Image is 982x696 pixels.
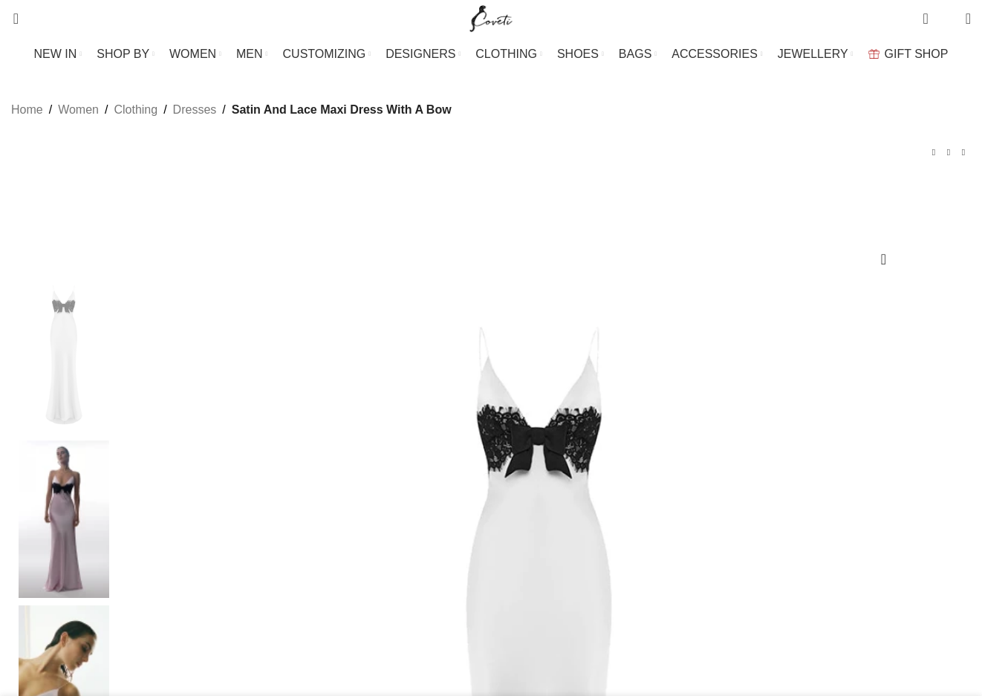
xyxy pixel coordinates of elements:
a: CLOTHING [475,39,542,69]
a: JEWELLERY [778,39,853,69]
a: Site logo [466,11,516,24]
span: BAGS [619,47,651,61]
a: 0 [915,4,935,33]
a: BAGS [619,39,657,69]
a: Dresses [173,100,217,120]
a: Search [4,4,19,33]
span: NEW IN [34,47,77,61]
span: WOMEN [169,47,216,61]
a: Home [11,100,43,120]
span: JEWELLERY [778,47,848,61]
span: SHOES [557,47,599,61]
a: WOMEN [169,39,221,69]
a: GIFT SHOP [868,39,949,69]
a: SHOP BY [97,39,155,69]
a: SHOES [557,39,604,69]
div: Main navigation [4,39,978,69]
img: Rasario Satin And Lace Maxi Dress With A Bow [19,276,109,433]
a: DESIGNERS [386,39,461,69]
span: 0 [924,7,935,19]
span: GIFT SHOP [885,47,949,61]
a: MEN [236,39,267,69]
span: Satin And Lace Maxi Dress With A Bow [232,100,452,120]
span: DESIGNERS [386,47,455,61]
a: NEW IN [34,39,82,69]
span: CLOTHING [475,47,537,61]
span: CUSTOMIZING [283,47,366,61]
a: Women [58,100,99,120]
a: CUSTOMIZING [283,39,371,69]
img: GiftBag [868,49,879,59]
img: Rasario dress [19,440,109,598]
span: MEN [236,47,263,61]
div: My Wishlist [940,4,955,33]
a: Clothing [114,100,157,120]
span: 0 [943,15,954,26]
a: Next product [956,145,971,160]
span: SHOP BY [97,47,149,61]
span: ACCESSORIES [672,47,758,61]
nav: Breadcrumb [11,100,452,120]
a: Previous product [926,145,941,160]
a: ACCESSORIES [672,39,763,69]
